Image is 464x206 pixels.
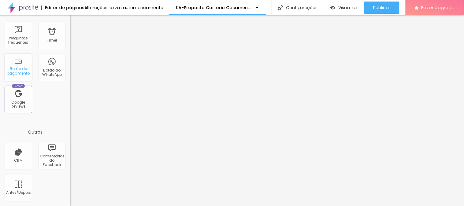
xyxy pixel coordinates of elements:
[6,67,30,75] div: Botão de pagamento
[421,5,455,10] span: Fazer Upgrade
[176,6,251,10] p: 05-Proposta Cartorio Casamentos
[364,2,399,14] button: Publicar
[40,154,64,167] div: Comentários do Facebook
[330,5,336,10] img: view-1.svg
[70,15,464,206] iframe: Editor
[324,2,364,14] button: Visualizar
[278,5,283,10] img: Icone
[373,5,390,10] span: Publicar
[14,159,23,163] div: CRM
[6,36,30,45] div: Perguntas frequentes
[84,6,163,10] div: Alterações salvas automaticamente
[40,68,64,77] div: Botão do WhatsApp
[41,6,84,10] div: Editor de páginas
[6,100,30,109] div: Google Reviews
[339,5,358,10] span: Visualizar
[47,38,57,42] div: Timer
[6,191,30,195] div: Antes/Depois
[12,84,25,88] div: Novo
